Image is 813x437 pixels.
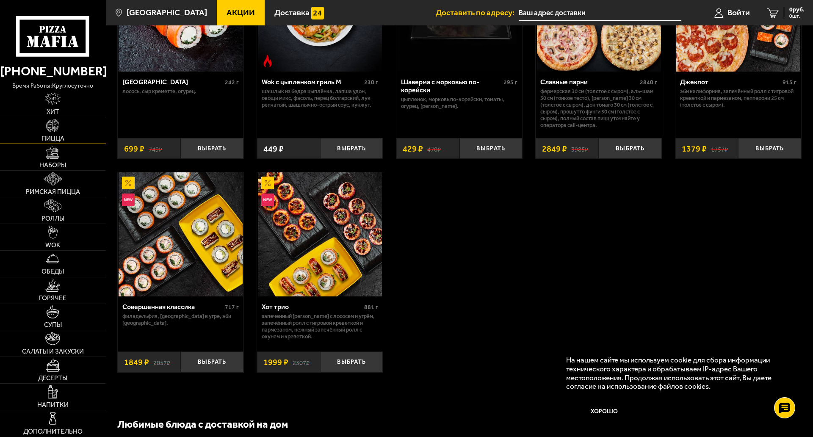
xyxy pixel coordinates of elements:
p: На нашем сайте мы используем cookie для сбора информации технического характера и обрабатываем IP... [566,356,788,391]
span: Доставка [274,8,310,17]
s: 2057 ₽ [153,358,170,366]
div: Шаверма с морковью по-корейски [401,78,501,94]
span: Супы [44,322,62,328]
s: 3985 ₽ [571,144,588,153]
img: Новинка [122,194,135,206]
span: Десерты [38,375,67,382]
button: Выбрать [320,351,383,372]
div: Совершенная классика [122,303,223,311]
span: WOK [45,242,60,249]
span: 449 ₽ [263,144,284,153]
s: 749 ₽ [149,144,162,153]
span: Хит [47,109,59,115]
div: Джекпот [680,78,780,86]
img: 15daf4d41897b9f0e9f617042186c801.svg [311,7,324,19]
div: Хот трио [262,303,362,311]
span: 0 руб. [789,7,805,13]
a: АкционныйНовинкаХот трио [257,172,383,296]
p: Эби Калифорния, Запечённый ролл с тигровой креветкой и пармезаном, Пепперони 25 см (толстое с сыр... [680,88,796,108]
span: 429 ₽ [403,144,423,153]
span: Пицца [41,136,64,142]
p: Филадельфия, [GEOGRAPHIC_DATA] в угре, Эби [GEOGRAPHIC_DATA]. [122,313,239,326]
img: Совершенная классика [119,172,243,296]
span: 242 г [225,79,239,86]
button: Выбрать [180,351,243,372]
span: Доставить по адресу: [436,8,519,17]
p: Запеченный [PERSON_NAME] с лососем и угрём, Запечённый ролл с тигровой креветкой и пармезаном, Не... [262,313,378,340]
span: Акции [227,8,255,17]
span: Наборы [39,162,66,169]
span: 717 г [225,304,239,311]
p: цыпленок, морковь по-корейски, томаты, огурец, [PERSON_NAME]. [401,96,517,110]
span: 1849 ₽ [124,358,149,366]
s: 1757 ₽ [711,144,728,153]
span: 295 г [503,79,517,86]
div: [GEOGRAPHIC_DATA] [122,78,223,86]
p: шашлык из бедра цыплёнка, лапша удон, овощи микс, фасоль, перец болгарский, лук репчатый, шашлычн... [262,88,378,108]
input: Ваш адрес доставки [519,5,681,21]
button: Выбрать [599,138,662,159]
s: 2307 ₽ [293,358,310,366]
span: 230 г [364,79,378,86]
span: Салаты и закуски [22,348,84,355]
span: Роллы [41,216,64,222]
b: Любимые блюда с доставкой на дом [117,418,288,430]
span: 2840 г [640,79,657,86]
span: Обеды [41,268,64,275]
span: Горячее [39,295,66,301]
span: 1999 ₽ [263,358,288,366]
img: Акционный [261,177,274,189]
span: Войти [727,8,750,17]
button: Выбрать [459,138,523,159]
span: 881 г [364,304,378,311]
button: Выбрать [180,138,243,159]
span: Римская пицца [26,189,80,195]
span: 0 шт. [789,14,805,19]
span: 699 ₽ [124,144,144,153]
div: Wok с цыпленком гриль M [262,78,362,86]
span: 1379 ₽ [682,144,707,153]
button: Выбрать [738,138,801,159]
span: Напитки [37,402,69,408]
span: [GEOGRAPHIC_DATA] [127,8,207,17]
button: Хорошо [566,399,642,424]
div: Славные парни [540,78,637,86]
button: Выбрать [320,138,383,159]
s: 470 ₽ [427,144,441,153]
p: Фермерская 30 см (толстое с сыром), Аль-Шам 30 см (тонкое тесто), [PERSON_NAME] 30 см (толстое с ... [540,88,657,129]
a: АкционныйНовинкаСовершенная классика [118,172,243,296]
img: Острое блюдо [261,55,274,67]
img: Хот трио [258,172,382,296]
span: 915 г [783,79,796,86]
img: Акционный [122,177,135,189]
span: Дополнительно [23,429,83,435]
p: лосось, Сыр креметте, огурец. [122,88,239,95]
span: 2849 ₽ [542,144,567,153]
img: Новинка [261,194,274,206]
